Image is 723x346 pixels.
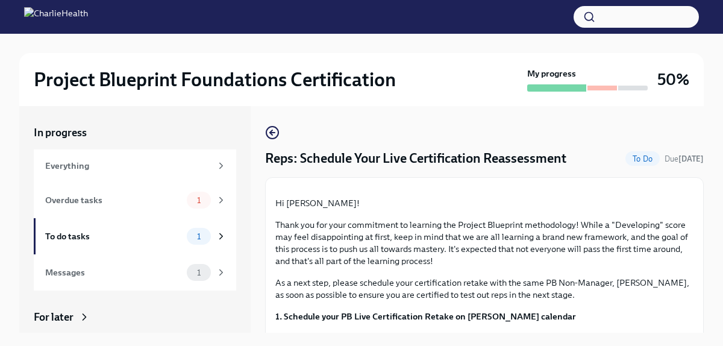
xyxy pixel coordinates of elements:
h2: Project Blueprint Foundations Certification [34,68,396,92]
span: Due [665,154,704,163]
a: In progress [34,125,236,140]
strong: 1. Schedule your PB Live Certification Retake on [PERSON_NAME] calendar [275,311,576,322]
img: CharlieHealth [24,7,88,27]
span: 1 [190,232,208,241]
a: To do tasks1 [34,218,236,254]
a: Everything [34,149,236,182]
li: schedule before [DATE] if possible [299,332,693,344]
div: For later [34,310,74,324]
div: Overdue tasks [45,193,182,207]
a: For later [34,310,236,324]
h4: Reps: Schedule Your Live Certification Reassessment [265,149,566,168]
div: To do tasks [45,230,182,243]
span: September 28th, 2025 17:20 [665,153,704,165]
a: Messages1 [34,254,236,291]
div: Everything [45,159,211,172]
strong: My progress [527,68,576,80]
a: Overdue tasks1 [34,182,236,218]
span: To Do [625,154,660,163]
p: Hi [PERSON_NAME]! [275,197,693,209]
strong: [DATE] [678,154,704,163]
p: Thank you for your commitment to learning the Project Blueprint methodology! While a "Developing"... [275,219,693,267]
span: 1 [190,196,208,205]
h3: 50% [657,69,689,90]
span: 1 [190,268,208,277]
p: As a next step, please schedule your certification retake with the same PB Non-Manager, [PERSON_N... [275,277,693,301]
div: Messages [45,266,182,279]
